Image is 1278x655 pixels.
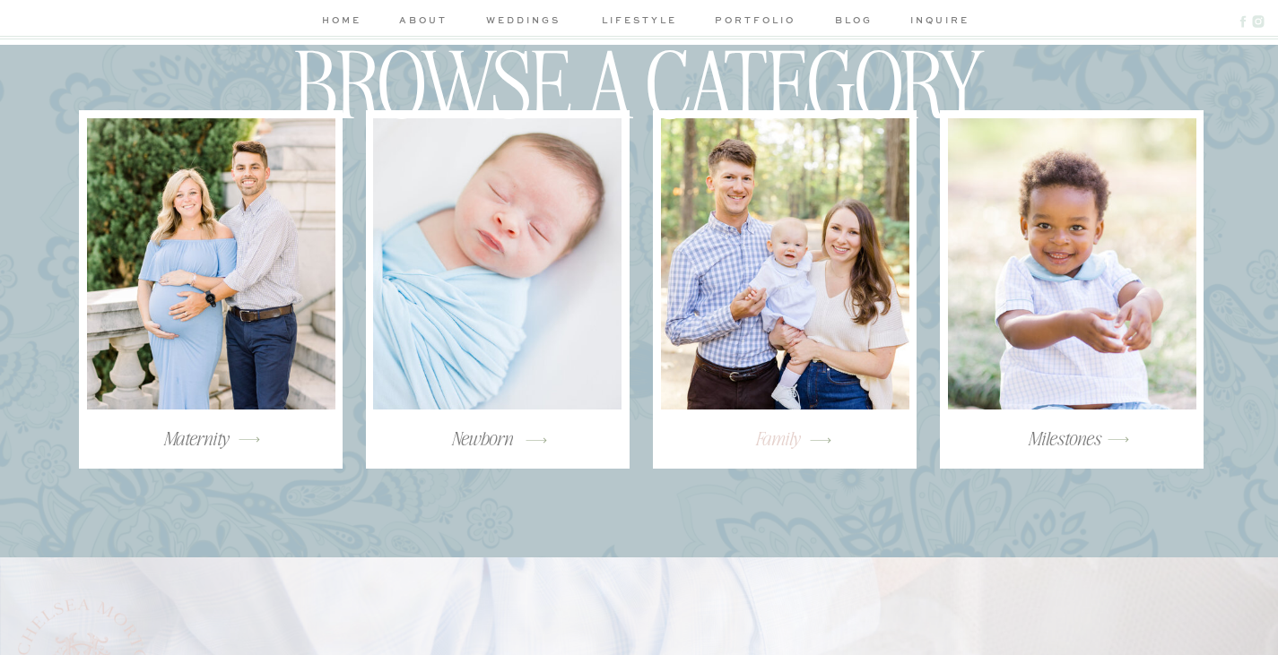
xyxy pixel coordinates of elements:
a: home [318,13,366,31]
a: inquire [910,13,961,31]
a: Newborn [362,427,601,466]
a: lifestyle [597,13,682,31]
a: weddings [481,13,566,31]
a: Family [658,427,897,466]
a: Maternity [76,427,315,446]
a: blog [829,13,880,31]
h2: browse a category [287,25,994,137]
a: portfolio [713,13,798,31]
a: Milestones [945,427,1184,466]
a: about [396,13,450,31]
